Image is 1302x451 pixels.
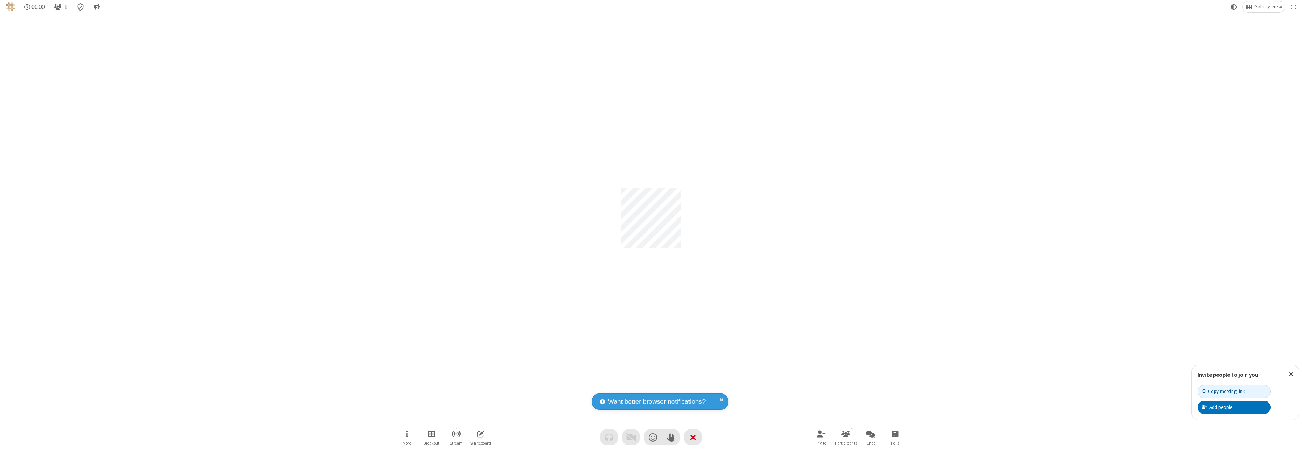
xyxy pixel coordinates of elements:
button: Open chat [859,426,882,448]
button: Invite participants (⌘+Shift+I) [810,426,833,448]
button: Open participant list [835,426,857,448]
span: Want better browser notifications? [608,397,706,407]
img: QA Selenium DO NOT DELETE OR CHANGE [6,2,15,11]
button: Copy meeting link [1198,385,1271,398]
span: Participants [835,441,857,445]
button: Using system theme [1228,1,1240,12]
button: Manage Breakout Rooms [420,426,443,448]
button: Video [622,429,640,445]
div: Timer [21,1,48,12]
button: Start streaming [445,426,467,448]
button: Open poll [884,426,906,448]
span: Whiteboard [470,441,491,445]
span: Polls [891,441,899,445]
label: Invite people to join you [1198,371,1258,378]
span: More [403,441,411,445]
button: Fullscreen [1288,1,1299,12]
span: Breakout [424,441,439,445]
button: End or leave meeting [684,429,702,445]
span: Gallery view [1254,4,1282,10]
button: Audio problem - check your Internet connection or call by phone [600,429,618,445]
span: Chat [866,441,875,445]
button: Send a reaction [644,429,662,445]
button: Close popover [1283,365,1299,384]
div: Meeting details Encryption enabled [73,1,88,12]
div: Copy meeting link [1202,388,1245,395]
div: 1 [849,426,855,433]
span: Stream [450,441,463,445]
span: 1 [64,3,67,11]
button: Open shared whiteboard [469,426,492,448]
span: Invite [816,441,826,445]
button: Raise hand [662,429,680,445]
button: Add people [1198,401,1271,414]
button: Change layout [1243,1,1285,12]
button: Open participant list [51,1,70,12]
span: 00:00 [31,3,45,11]
button: Open menu [396,426,418,448]
button: Conversation [90,1,103,12]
